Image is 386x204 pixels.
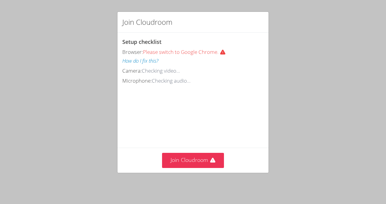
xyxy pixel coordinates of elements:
span: Checking audio... [152,77,191,84]
span: Microphone: [122,77,152,84]
button: How do I fix this? [122,57,158,65]
span: Checking video... [142,67,180,74]
span: Camera: [122,67,142,74]
span: Setup checklist [122,38,161,45]
h2: Join Cloudroom [122,17,172,28]
span: Please switch to Google Chrome. [143,48,228,55]
button: Join Cloudroom [162,153,224,168]
span: Browser: [122,48,143,55]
